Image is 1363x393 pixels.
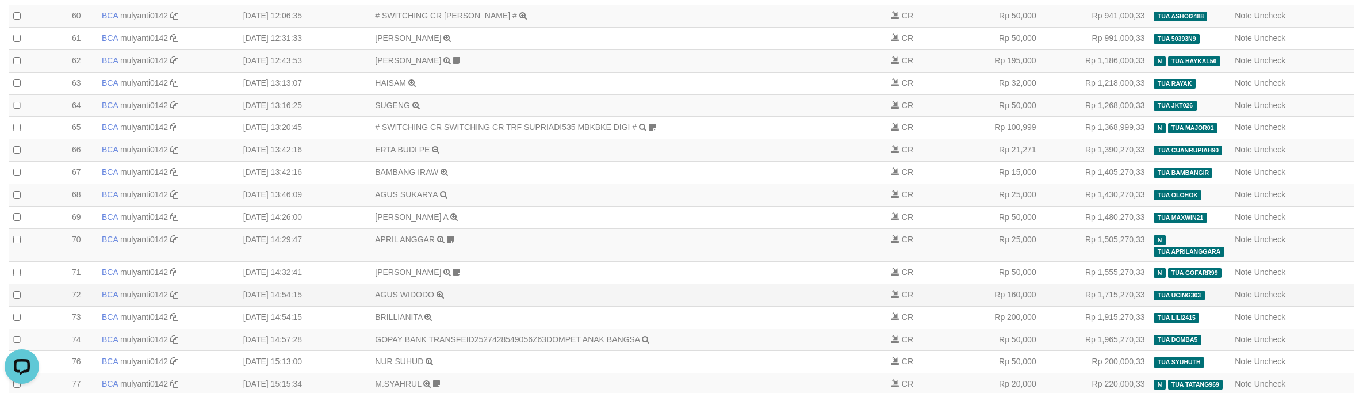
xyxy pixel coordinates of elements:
a: Uncheck [1254,357,1285,366]
span: CR [902,123,913,132]
a: Uncheck [1254,312,1285,322]
a: [PERSON_NAME] [375,268,441,277]
td: Rp 1,555,270,33 [1041,261,1150,284]
td: Rp 100,999 [949,117,1041,139]
a: Uncheck [1254,33,1285,43]
span: BCA [102,56,118,65]
span: 63 [72,78,81,87]
span: CR [902,145,913,154]
a: # SWITCHING CR SWITCHING CR TRF SUPRIADI535 MBKBKE DIGI # [375,123,637,132]
a: BRILLIANITA [375,312,422,322]
a: mulyanti0142 [120,78,168,87]
a: Copy mulyanti0142 to clipboard [170,190,178,199]
a: mulyanti0142 [120,190,168,199]
span: TUA MAXWIN21 [1154,213,1207,223]
span: TUA HAYKAL56 [1168,56,1220,66]
a: Note [1235,212,1252,222]
a: [PERSON_NAME] [375,56,441,65]
a: mulyanti0142 [120,167,168,177]
a: mulyanti0142 [120,290,168,299]
a: Copy mulyanti0142 to clipboard [170,335,178,344]
a: [PERSON_NAME] A [375,212,448,222]
span: Has Note [1154,123,1165,133]
td: [DATE] 12:31:33 [239,27,371,49]
span: BCA [102,167,118,177]
span: CR [902,312,913,322]
td: Rp 1,268,000,33 [1041,94,1150,117]
a: Copy mulyanti0142 to clipboard [170,357,178,366]
a: Note [1235,33,1252,43]
span: TUA SYUHUTH [1154,357,1204,367]
span: Has Note [1154,56,1165,66]
span: 76 [72,357,81,366]
a: Copy mulyanti0142 to clipboard [170,78,178,87]
a: Note [1235,290,1252,299]
td: Rp 195,000 [949,49,1041,72]
a: GOPAY BANK TRANSFEID2527428549056Z63DOMPET ANAK BANGSA [375,335,640,344]
a: Uncheck [1254,11,1285,20]
a: Uncheck [1254,379,1285,388]
span: TUA DOMBA5 [1154,335,1201,345]
a: mulyanti0142 [120,145,168,154]
td: Rp 1,218,000,33 [1041,72,1150,94]
a: Copy mulyanti0142 to clipboard [170,33,178,43]
span: BCA [102,235,118,244]
a: Copy mulyanti0142 to clipboard [170,379,178,388]
span: 72 [72,290,81,299]
a: mulyanti0142 [120,56,168,65]
td: [DATE] 14:32:41 [239,261,371,284]
td: [DATE] 12:43:53 [239,49,371,72]
td: [DATE] 14:29:47 [239,228,371,261]
a: Uncheck [1254,123,1285,132]
td: Rp 50,000 [949,5,1041,27]
a: mulyanti0142 [120,357,168,366]
a: Note [1235,335,1252,344]
td: Rp 991,000,33 [1041,27,1150,49]
a: Copy mulyanti0142 to clipboard [170,167,178,177]
a: Note [1235,101,1252,110]
a: Uncheck [1254,78,1285,87]
td: Rp 50,000 [949,329,1041,351]
a: Note [1235,167,1252,177]
td: Rp 15,000 [949,162,1041,184]
td: Rp 50,000 [949,351,1041,373]
a: mulyanti0142 [120,11,168,20]
a: AGUS SUKARYA [375,190,437,199]
a: Copy mulyanti0142 to clipboard [170,123,178,132]
span: BCA [102,290,118,299]
span: BCA [102,357,118,366]
td: [DATE] 13:42:16 [239,139,371,162]
td: Rp 25,000 [949,184,1041,207]
span: TUA APRILANGGARA [1154,247,1224,257]
a: mulyanti0142 [120,268,168,277]
a: mulyanti0142 [120,33,168,43]
span: BCA [102,145,118,154]
a: Copy mulyanti0142 to clipboard [170,290,178,299]
button: Open LiveChat chat widget [5,5,39,39]
span: BCA [102,101,118,110]
span: 74 [72,335,81,344]
a: Note [1235,190,1252,199]
span: BCA [102,268,118,277]
span: TUA TATANG969 [1168,380,1223,390]
td: Rp 50,000 [949,94,1041,117]
span: 70 [72,235,81,244]
span: CR [902,11,913,20]
a: Note [1235,312,1252,322]
td: Rp 1,390,270,33 [1041,139,1150,162]
td: [DATE] 14:57:28 [239,329,371,351]
span: BCA [102,11,118,20]
span: 62 [72,56,81,65]
td: [DATE] 12:06:35 [239,5,371,27]
span: BCA [102,190,118,199]
span: CR [902,56,913,65]
a: Uncheck [1254,167,1285,177]
span: TUA ASHOI2488 [1154,12,1207,21]
td: [DATE] 13:16:25 [239,94,371,117]
a: Uncheck [1254,290,1285,299]
span: 73 [72,312,81,322]
span: CR [902,212,913,222]
a: mulyanti0142 [120,312,168,322]
span: BCA [102,33,118,43]
td: [DATE] 13:42:16 [239,162,371,184]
